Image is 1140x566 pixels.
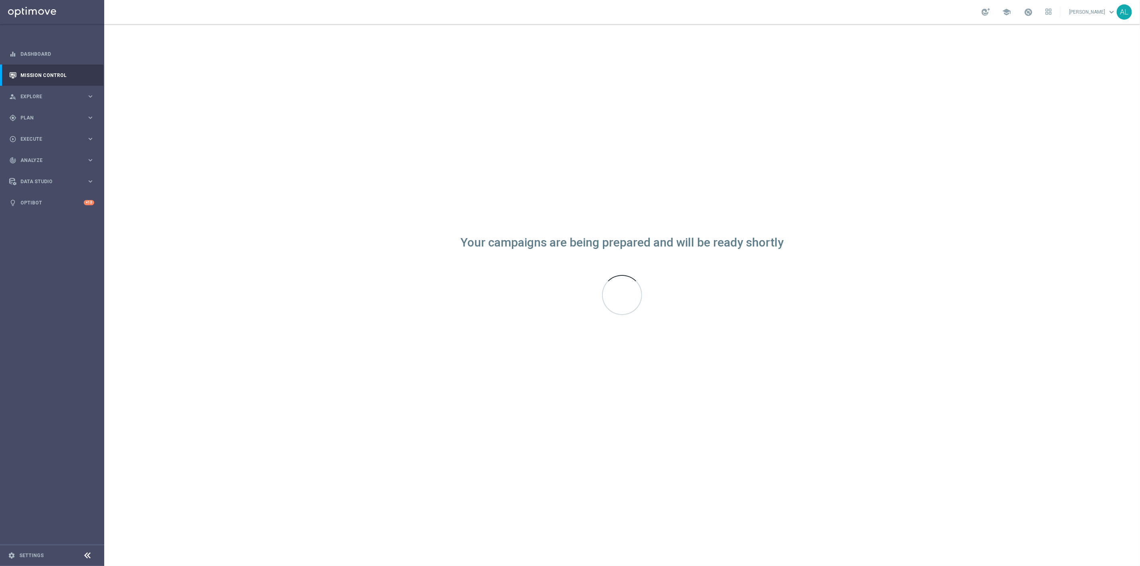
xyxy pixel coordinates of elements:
[9,136,95,142] button: play_circle_outline Execute keyboard_arrow_right
[9,93,95,100] button: person_search Explore keyboard_arrow_right
[9,114,16,121] i: gps_fixed
[9,65,94,86] div: Mission Control
[9,157,16,164] i: track_changes
[20,137,87,141] span: Execute
[9,93,16,100] i: person_search
[9,51,95,57] button: equalizer Dashboard
[9,199,16,206] i: lightbulb
[20,115,87,120] span: Plan
[9,43,94,65] div: Dashboard
[20,158,87,163] span: Analyze
[87,156,94,164] i: keyboard_arrow_right
[84,200,94,205] div: +10
[9,157,95,164] button: track_changes Analyze keyboard_arrow_right
[9,200,95,206] button: lightbulb Optibot +10
[9,178,87,185] div: Data Studio
[87,93,94,100] i: keyboard_arrow_right
[9,135,16,143] i: play_circle_outline
[1002,8,1011,16] span: school
[87,178,94,185] i: keyboard_arrow_right
[20,43,94,65] a: Dashboard
[87,114,94,121] i: keyboard_arrow_right
[20,192,84,213] a: Optibot
[19,553,44,558] a: Settings
[9,51,16,58] i: equalizer
[1117,4,1132,20] div: AL
[9,72,95,79] button: Mission Control
[461,239,784,246] div: Your campaigns are being prepared and will be ready shortly
[9,178,95,185] button: Data Studio keyboard_arrow_right
[20,94,87,99] span: Explore
[9,93,87,100] div: Explore
[1068,6,1117,18] a: [PERSON_NAME]keyboard_arrow_down
[9,135,87,143] div: Execute
[20,179,87,184] span: Data Studio
[9,157,87,164] div: Analyze
[1107,8,1116,16] span: keyboard_arrow_down
[9,114,87,121] div: Plan
[9,192,94,213] div: Optibot
[20,65,94,86] a: Mission Control
[8,552,15,559] i: settings
[87,135,94,143] i: keyboard_arrow_right
[9,115,95,121] button: gps_fixed Plan keyboard_arrow_right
